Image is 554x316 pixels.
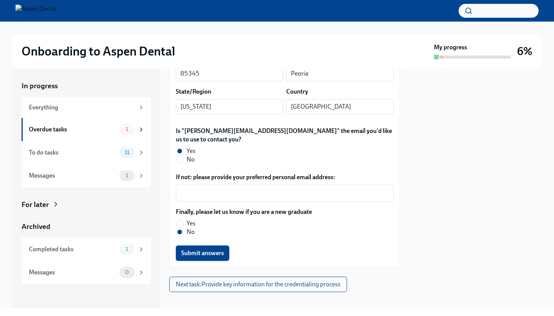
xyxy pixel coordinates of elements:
div: Everything [29,103,135,112]
label: Is "[PERSON_NAME][EMAIL_ADDRESS][DOMAIN_NAME]" the email you'd like us to use to contact you? [176,127,394,144]
span: 1 [121,126,133,132]
div: Completed tasks [29,245,116,254]
button: Submit answers [176,245,229,261]
span: Yes [187,219,195,228]
label: Country [286,87,308,96]
a: For later [22,200,151,210]
span: 1 [121,173,133,178]
img: Aspen Dental [15,5,57,17]
span: No [187,228,195,236]
a: Archived [22,222,151,232]
h2: Onboarding to Aspen Dental [22,44,175,59]
a: Messages1 [22,164,151,187]
a: Overdue tasks1 [22,118,151,141]
label: If not: please provide your preferred personal email address: [176,173,394,182]
a: Messages0 [22,261,151,284]
div: Messages [29,171,116,180]
span: 0 [120,269,133,275]
div: To do tasks [29,148,116,157]
label: State/Region [176,87,211,96]
strong: My progress [434,43,467,52]
a: Completed tasks1 [22,238,151,261]
span: Submit answers [181,249,224,257]
div: For later [22,200,49,210]
label: Finally, please let us know if you are a new graduate [176,208,312,216]
div: Messages [29,268,116,277]
h3: 6% [517,44,532,58]
a: In progress [22,81,151,91]
span: Next task : Provide key information for the credentialing process [176,281,340,288]
span: No [187,155,195,164]
div: Overdue tasks [29,125,116,134]
span: 11 [120,150,134,155]
span: 1 [121,246,133,252]
a: To do tasks11 [22,141,151,164]
span: Yes [187,147,195,155]
a: Everything [22,97,151,118]
button: Next task:Provide key information for the credentialing process [169,277,347,292]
